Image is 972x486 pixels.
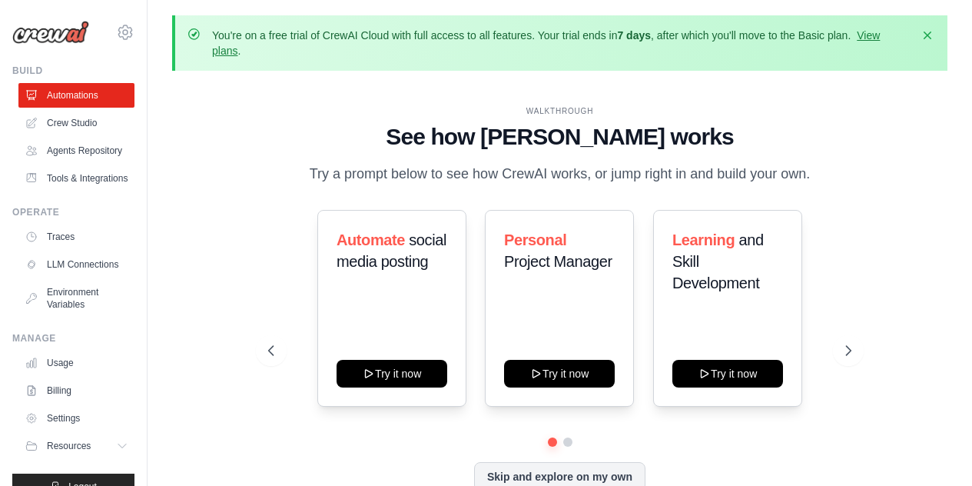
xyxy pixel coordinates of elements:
h1: See how [PERSON_NAME] works [268,123,851,151]
strong: 7 days [617,29,651,42]
button: Try it now [672,360,783,388]
img: Logo [12,21,89,44]
a: Environment Variables [18,280,134,317]
a: LLM Connections [18,252,134,277]
a: Usage [18,351,134,375]
span: Personal [504,231,566,248]
a: Settings [18,406,134,431]
p: You're on a free trial of CrewAI Cloud with full access to all features. Your trial ends in , aft... [212,28,911,58]
a: Billing [18,378,134,403]
button: Try it now [504,360,615,388]
span: Project Manager [504,253,612,270]
a: Traces [18,225,134,249]
button: Try it now [337,360,447,388]
span: Automate [337,231,405,248]
a: Automations [18,83,134,108]
div: Manage [12,332,134,345]
a: Tools & Integrations [18,166,134,191]
p: Try a prompt below to see how CrewAI works, or jump right in and build your own. [302,163,818,185]
button: Resources [18,434,134,458]
span: and Skill Development [672,231,764,291]
span: Learning [672,231,735,248]
div: WALKTHROUGH [268,105,851,117]
div: Build [12,65,134,77]
span: Resources [47,440,91,452]
a: Agents Repository [18,138,134,163]
span: social media posting [337,231,446,270]
a: Crew Studio [18,111,134,135]
div: Operate [12,206,134,218]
